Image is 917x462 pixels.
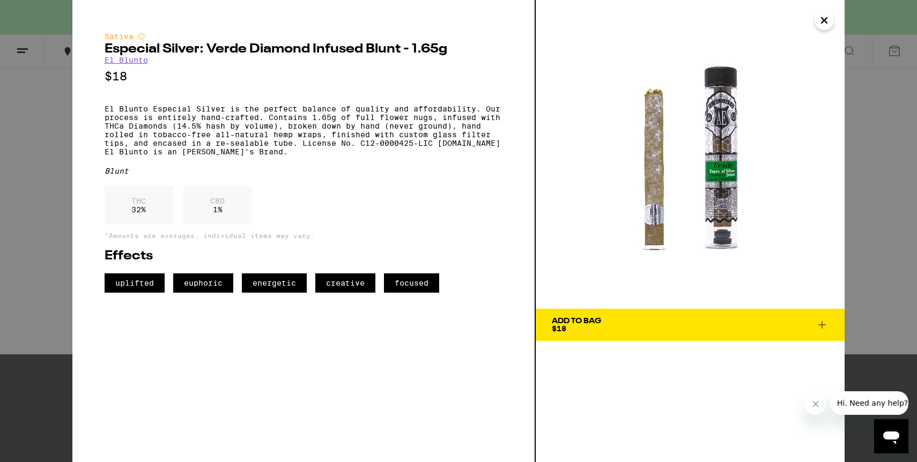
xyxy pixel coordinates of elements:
button: Add To Bag$18 [536,309,845,341]
p: *Amounts are averages, individual items may vary. [105,232,502,239]
span: energetic [242,273,307,293]
p: THC [131,197,146,205]
p: El Blunto Especial Silver is the perfect balance of quality and affordability. Our process is ent... [105,105,502,156]
span: $18 [552,324,566,333]
span: creative [315,273,375,293]
iframe: Close message [805,393,826,415]
p: CBD [210,197,225,205]
img: sativaColor.svg [137,32,146,41]
a: El Blunto [105,56,148,64]
span: uplifted [105,273,165,293]
div: Add To Bag [552,317,601,325]
div: Blunt [105,167,502,175]
div: 32 % [105,186,173,225]
button: Close [815,11,834,30]
h2: Especial Silver: Verde Diamond Infused Blunt - 1.65g [105,43,502,56]
h2: Effects [105,250,502,263]
span: focused [384,273,439,293]
iframe: Button to launch messaging window [874,419,908,453]
p: $18 [105,70,502,83]
div: 1 % [183,186,252,225]
iframe: Message from company [831,391,908,415]
span: euphoric [173,273,233,293]
div: Sativa [105,32,502,41]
